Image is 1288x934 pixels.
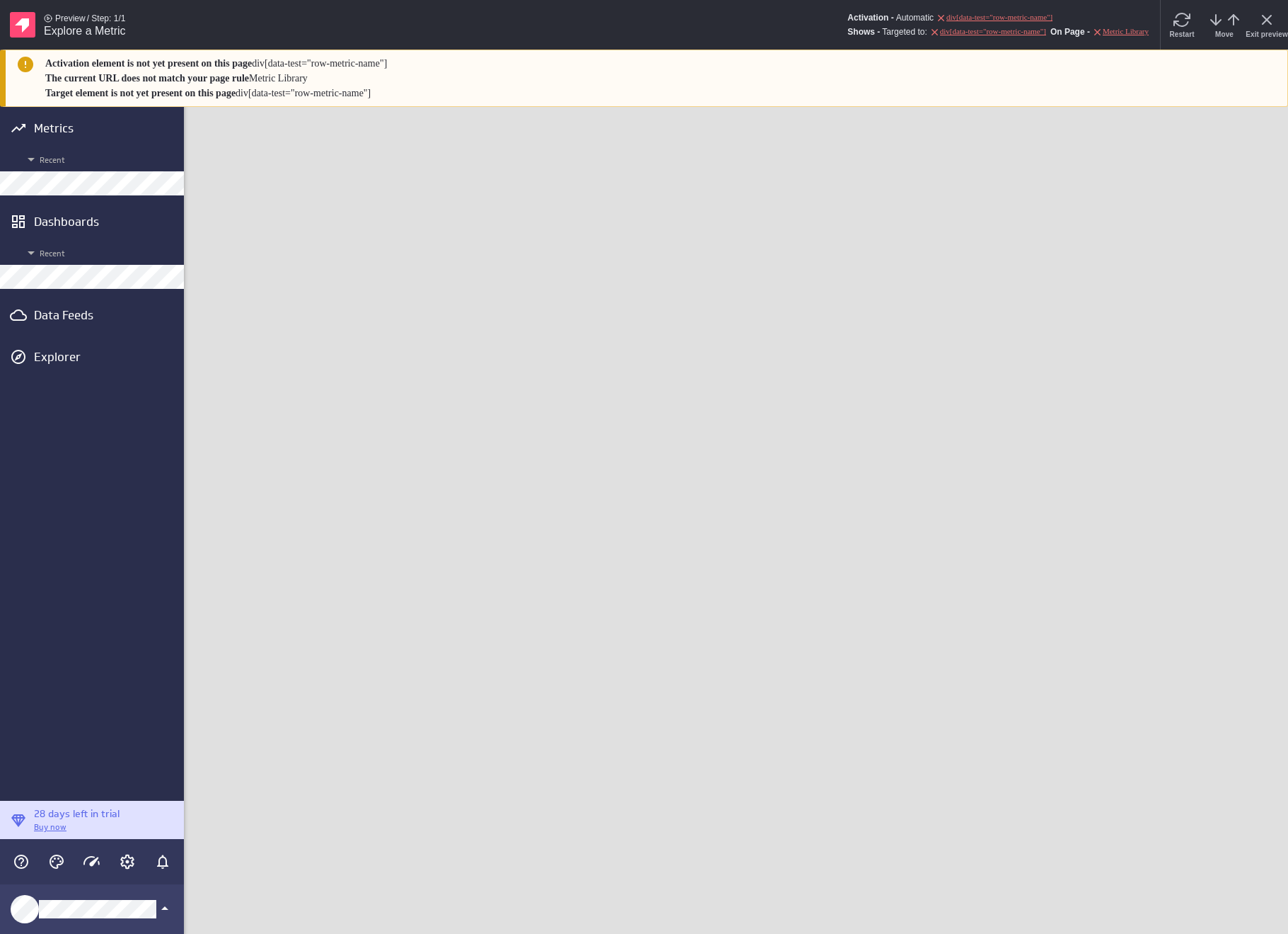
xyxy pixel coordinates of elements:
div: div[data-test="row-metric-name"] [940,27,1046,36]
svg: x [1258,11,1275,28]
svg: x [929,27,940,38]
svg: Usage [83,853,100,870]
strong: Shows - [847,28,880,36]
span: Recent [23,244,177,261]
span: Exit preview [1246,30,1288,39]
div: Help & PowerMetrics Assistant [9,850,33,874]
span: Recent [23,151,177,168]
svg: arrow-up [1225,11,1242,28]
span: The current URL does not match your page rule [45,73,249,84]
div: Dashboards [34,214,150,229]
div: div[data-test="row-metric-name"] [946,13,1052,22]
svg: arrow-down [1207,11,1224,28]
span: Metric Library [249,73,308,84]
div: Data Feeds [34,307,150,323]
svg: x [1092,27,1103,38]
span: div[data-test="row-metric-name"] [252,58,387,69]
span: Automatic [896,13,934,22]
span: div[data-test="row-metric-name"] [236,88,371,98]
svg: warning [17,56,34,73]
span: Move [1215,30,1234,39]
span: Targeted to: [882,28,927,36]
svg: Account and settings [119,853,136,870]
span: Explore a Metric [44,25,126,37]
div: Account and settings [115,850,139,874]
div: Notifications [151,850,175,874]
strong: On Page - [1050,28,1090,36]
strong: Activation - [847,13,893,22]
svg: refresh-clockwise [1173,11,1190,28]
span: Preview [55,12,86,25]
p: Buy now [34,821,120,833]
span: Activation element is not yet present on this page [45,58,252,69]
span: / Step: 1/1 [87,12,126,25]
svg: Themes [48,853,65,870]
a: Metric Library [1103,27,1149,36]
div: Themes [45,850,69,874]
div: Metrics [34,120,150,136]
span: Target element is not yet present on this page [45,88,236,98]
div: Explorer [34,349,180,365]
p: 28 days left in trial [34,807,120,821]
svg: play [44,14,52,23]
svg: x [936,13,946,23]
span: Restart [1169,30,1194,39]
